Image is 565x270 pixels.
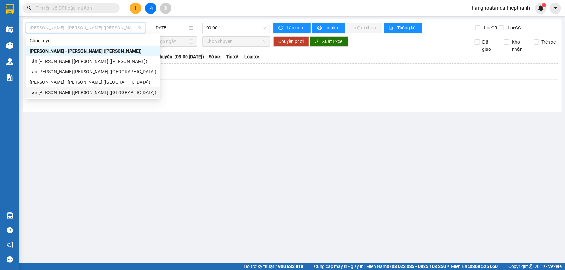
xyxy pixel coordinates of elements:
[30,58,156,65] div: Tân [PERSON_NAME] [PERSON_NAME] ([PERSON_NAME])
[6,26,13,33] img: warehouse-icon
[542,3,546,7] sup: 1
[503,263,503,270] span: |
[30,79,156,86] div: [PERSON_NAME] - [PERSON_NAME] ([GEOGRAPHIC_DATA])
[317,26,323,31] span: printer
[553,5,559,11] span: caret-down
[539,38,559,46] span: Trên xe
[27,6,31,10] span: search
[6,42,13,49] img: warehouse-icon
[6,212,13,219] img: warehouse-icon
[7,256,13,263] span: message
[26,56,160,67] div: Tân Châu - Hồ Chí Minh (TIỀN)
[384,23,422,33] button: bar-chartThống kê
[6,58,13,65] img: warehouse-icon
[278,26,284,31] span: sync
[30,48,156,55] div: [PERSON_NAME] - [PERSON_NAME] ([PERSON_NAME])
[509,38,529,53] span: Kho nhận
[6,74,13,81] img: solution-icon
[26,87,160,98] div: Tân Châu - Hồ Chí Minh (Giường)
[154,38,187,45] input: Chọn ngày
[154,24,187,31] input: 11/09/2025
[314,263,365,270] span: Cung cấp máy in - giấy in:
[30,37,156,44] div: Chọn tuyến
[543,3,545,7] span: 1
[529,264,534,269] span: copyright
[481,24,498,31] span: Lọc CR
[30,23,141,33] span: Hồ Chí Minh - Tân Châu (TIỀN)
[209,53,221,60] span: Số xe:
[447,265,449,268] span: ⚪️
[505,24,522,31] span: Lọc CC
[550,3,561,14] button: caret-down
[26,36,160,46] div: Chọn tuyến
[36,5,112,12] input: Tìm tên, số ĐT hoặc mã đơn
[325,24,340,31] span: In phơi
[538,5,544,11] img: icon-new-feature
[451,263,498,270] span: Miền Bắc
[244,53,261,60] span: Loại xe:
[467,4,535,12] span: hanghoatanda.hiepthanh
[160,3,171,14] button: aim
[470,264,498,269] strong: 0369 525 060
[6,4,14,14] img: logo-vxr
[163,6,168,10] span: aim
[206,37,266,46] span: Chọn chuyến
[226,53,240,60] span: Tài xế:
[133,6,138,10] span: plus
[130,3,141,14] button: plus
[244,263,303,270] span: Hỗ trợ kỹ thuật:
[366,263,446,270] span: Miền Nam
[157,53,204,60] span: Chuyến: (09:00 [DATE])
[26,77,160,87] div: Hồ Chí Minh - Tân Châu (Giường)
[312,23,345,33] button: printerIn phơi
[480,38,499,53] span: Đã giao
[273,23,311,33] button: syncLàm mới
[287,24,305,31] span: Làm mới
[347,23,382,33] button: In đơn chọn
[397,24,417,31] span: Thống kê
[145,3,156,14] button: file-add
[148,6,153,10] span: file-add
[206,23,266,33] span: 09:00
[26,46,160,56] div: Hồ Chí Minh - Tân Châu (TIỀN)
[7,242,13,248] span: notification
[26,67,160,77] div: Tân Châu - Hồ Chí Minh (Giường)
[30,89,156,96] div: Tân [PERSON_NAME] [PERSON_NAME] ([GEOGRAPHIC_DATA])
[276,264,303,269] strong: 1900 633 818
[308,263,309,270] span: |
[273,36,309,47] button: Chuyển phơi
[310,36,348,47] button: downloadXuất Excel
[389,26,395,31] span: bar-chart
[30,68,156,75] div: Tân [PERSON_NAME] [PERSON_NAME] ([GEOGRAPHIC_DATA])
[387,264,446,269] strong: 0708 023 035 - 0935 103 250
[7,227,13,233] span: question-circle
